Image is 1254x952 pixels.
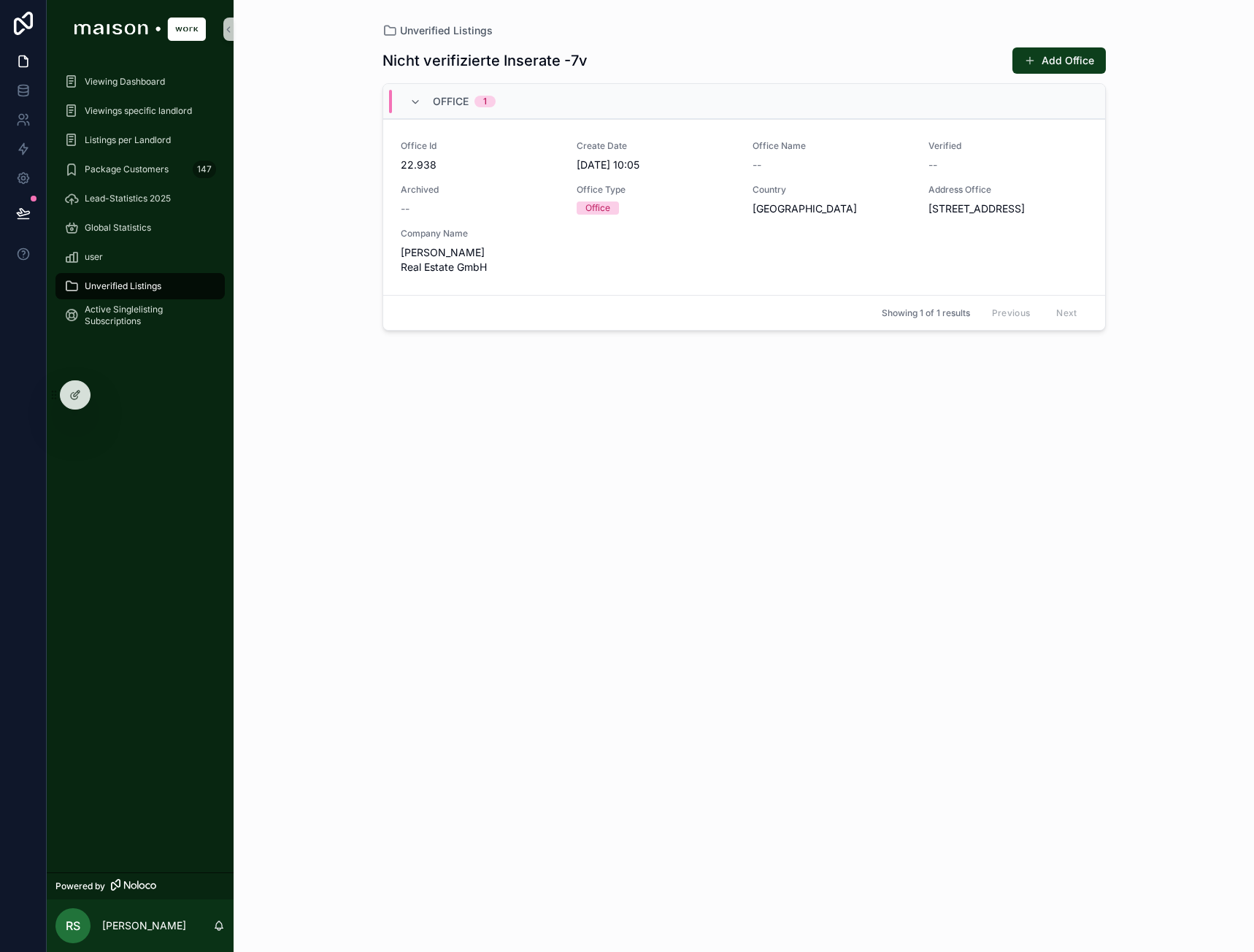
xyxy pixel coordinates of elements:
a: Unverified Listings [55,273,225,299]
span: Address Office [928,184,1087,196]
img: App logo [74,18,206,41]
a: Global Statistics [55,215,225,241]
a: Powered by [47,872,234,899]
span: Listings per Landlord [85,134,171,146]
span: Global Statistics [85,222,151,234]
div: 147 [193,161,216,178]
span: Office Id [401,140,559,152]
span: Showing 1 of 1 results [882,307,970,319]
div: scrollable content [47,58,234,348]
span: Unverified Listings [85,280,161,292]
span: [GEOGRAPHIC_DATA] [753,201,911,216]
button: Add Office [1012,47,1106,74]
a: Viewing Dashboard [55,69,225,95]
span: RS [66,917,80,934]
h1: Nicht verifizierte Inserate -7v [382,50,588,71]
span: Office Name [753,140,911,152]
span: Office [433,94,469,109]
a: Office Id22.938Create Date[DATE] 10:05Office Name--Verified--Archived--Office TypeOfficeCountry[G... [383,119,1105,295]
span: -- [753,158,761,172]
span: Office Type [577,184,735,196]
span: Package Customers [85,164,169,175]
div: 1 [483,96,487,107]
span: 22.938 [401,158,559,172]
span: Viewings specific landlord [85,105,192,117]
span: Country [753,184,911,196]
span: Active Singlelisting Subscriptions [85,304,210,327]
span: [DATE] 10:05 [577,158,735,172]
span: Verified [928,140,1087,152]
a: Active Singlelisting Subscriptions [55,302,225,329]
span: Viewing Dashboard [85,76,165,88]
a: Listings per Landlord [55,127,225,153]
div: Office [585,201,610,215]
span: user [85,251,103,263]
span: Archived [401,184,559,196]
span: Create Date [577,140,735,152]
a: Lead-Statistics 2025 [55,185,225,212]
span: -- [928,158,937,172]
span: Unverified Listings [400,23,493,38]
p: [PERSON_NAME] [102,918,186,933]
span: Powered by [55,880,105,892]
span: -- [401,201,409,216]
span: [STREET_ADDRESS] [928,201,1087,216]
a: Unverified Listings [382,23,493,38]
a: user [55,244,225,270]
span: Lead-Statistics 2025 [85,193,171,204]
a: Package Customers147 [55,156,225,183]
a: Viewings specific landlord [55,98,225,124]
span: Company Name [401,228,559,239]
span: [PERSON_NAME] Real Estate GmbH [401,245,559,275]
